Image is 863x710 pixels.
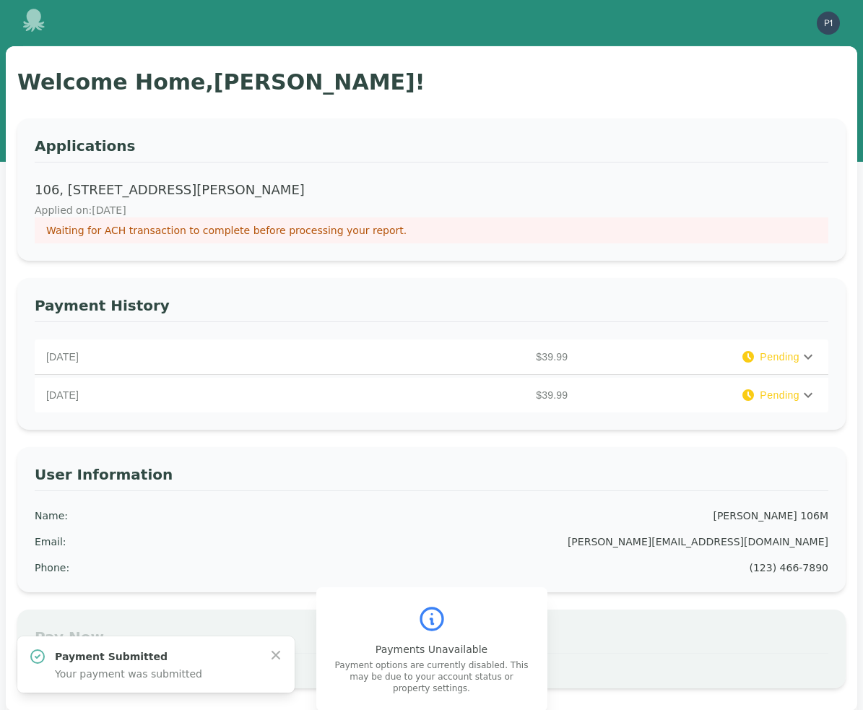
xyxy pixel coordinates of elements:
h1: Welcome Home, [PERSON_NAME] ! [17,69,846,95]
div: [PERSON_NAME][EMAIL_ADDRESS][DOMAIN_NAME] [568,534,828,549]
span: Pending [760,388,799,402]
h3: Payment History [35,295,828,322]
h3: User Information [35,464,828,491]
p: Payment Submitted [55,649,257,664]
div: Phone : [35,560,69,575]
div: [DATE]$39.99Pending [35,378,828,412]
p: [DATE] [46,350,310,364]
p: $39.99 [310,388,573,402]
div: Email : [35,534,66,549]
h3: Applications [35,136,828,163]
div: [PERSON_NAME] 106M [713,508,828,523]
p: Waiting for ACH transaction to complete before processing your report. [46,223,817,238]
p: [DATE] [46,388,310,402]
p: Payment options are currently disabled. This may be due to your account status or property settings. [334,659,530,694]
p: $39.99 [310,350,573,364]
p: Applied on: [DATE] [35,203,807,217]
p: Your payment was submitted [55,667,257,681]
p: 106, [STREET_ADDRESS][PERSON_NAME] [35,180,807,200]
span: Pending [760,350,799,364]
div: Name : [35,508,68,523]
div: [DATE]$39.99Pending [35,339,828,374]
div: (123) 466-7890 [750,560,829,575]
p: Payments Unavailable [334,642,530,657]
